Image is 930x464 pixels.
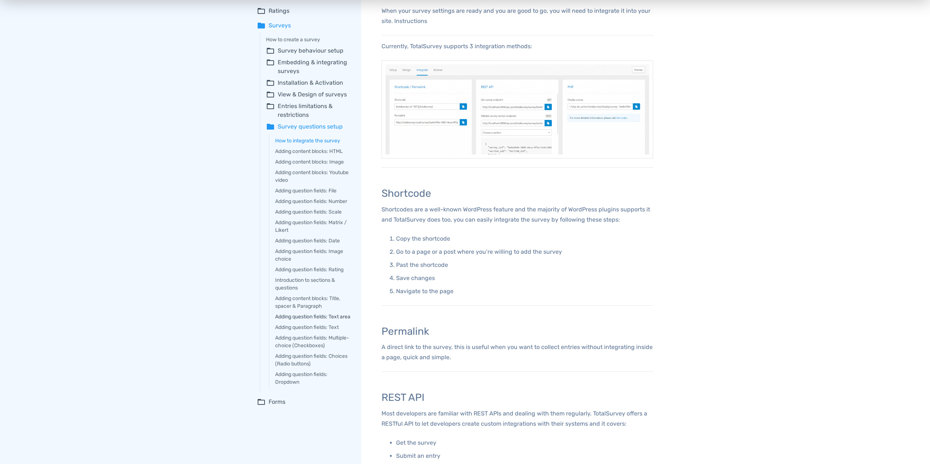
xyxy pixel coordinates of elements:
a: Adding question fields: Date [275,237,351,245]
a: Adding question fields: Dropdown [275,371,351,386]
p: Go to a page or a post where you’re willing to add the survey [396,247,653,257]
a: Adding question fields: Number [275,198,351,205]
span: folder_open [266,90,275,99]
a: Adding content blocks: Title, spacer & Paragraph [275,295,351,310]
span: folder_open [257,398,266,406]
a: Adding question fields: Text [275,323,351,331]
summary: folderSurveys [257,21,351,30]
summary: folder_openEntries limitations & restrictions [266,102,351,119]
a: How to integrate the survey [275,137,351,145]
span: folder_open [266,78,275,87]
summary: folder_openEmbedding & integrating surveys [266,58,351,76]
p: Most developers are familiar with REST APIs and dealing with them regularly. TotalSurvey offers a... [382,409,653,429]
span: folder [266,122,275,131]
a: Adding question fields: Image choice [275,248,351,263]
p: Submit an entry [396,451,653,461]
summary: folder_openForms [257,398,351,406]
h3: Shortcode [382,188,653,199]
p: Copy the shortcode [396,234,653,244]
p: Currently, TotalSurvey supports 3 integration methods: [382,41,653,51]
a: Adding question fields: Multiple-choice (Checkboxes) [275,334,351,349]
a: Adding content blocks: Image [275,158,351,166]
a: Adding content blocks: Youtube video [275,169,351,184]
p: Get the survey [396,438,653,448]
a: How to create a survey [266,36,351,43]
a: Adding question fields: Rating [275,266,351,273]
a: Adding question fields: Choices (Radio buttons) [275,352,351,368]
a: Introduction to sections & questions [275,276,351,292]
img: null [382,60,653,158]
p: Save changes [396,273,653,283]
span: folder_open [266,58,275,76]
summary: folder_openRatings [257,7,351,15]
a: Adding question fields: Matrix / Likert [275,219,351,234]
p: When your survey settings are ready and you are good to go, you will need to integrate it into yo... [382,6,653,26]
a: Adding question fields: File [275,187,351,195]
p: Shortcodes are a well-known WordPress feature and the majority of WordPress plugins supports it a... [382,204,653,225]
span: folder_open [257,7,266,15]
summary: folder_openSurvey behaviour setup [266,46,351,55]
span: folder_open [266,102,275,119]
h3: Permalink [382,326,653,337]
a: Adding content blocks: HTML [275,147,351,155]
span: folder_open [266,46,275,55]
p: A direct link to the survey, this is useful when you want to collect entries without integrating ... [382,342,653,363]
p: Past the shortcode [396,260,653,270]
a: Adding question fields: Scale [275,208,351,216]
summary: folder_openView & Design of surveys [266,90,351,99]
summary: folder_openInstallation & Activation [266,78,351,87]
span: folder [257,21,266,30]
summary: folderSurvey questions setup [266,122,351,131]
p: Navigate to the page [396,286,653,296]
a: Adding question fields: Text area [275,313,351,321]
h3: REST API [382,392,653,403]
